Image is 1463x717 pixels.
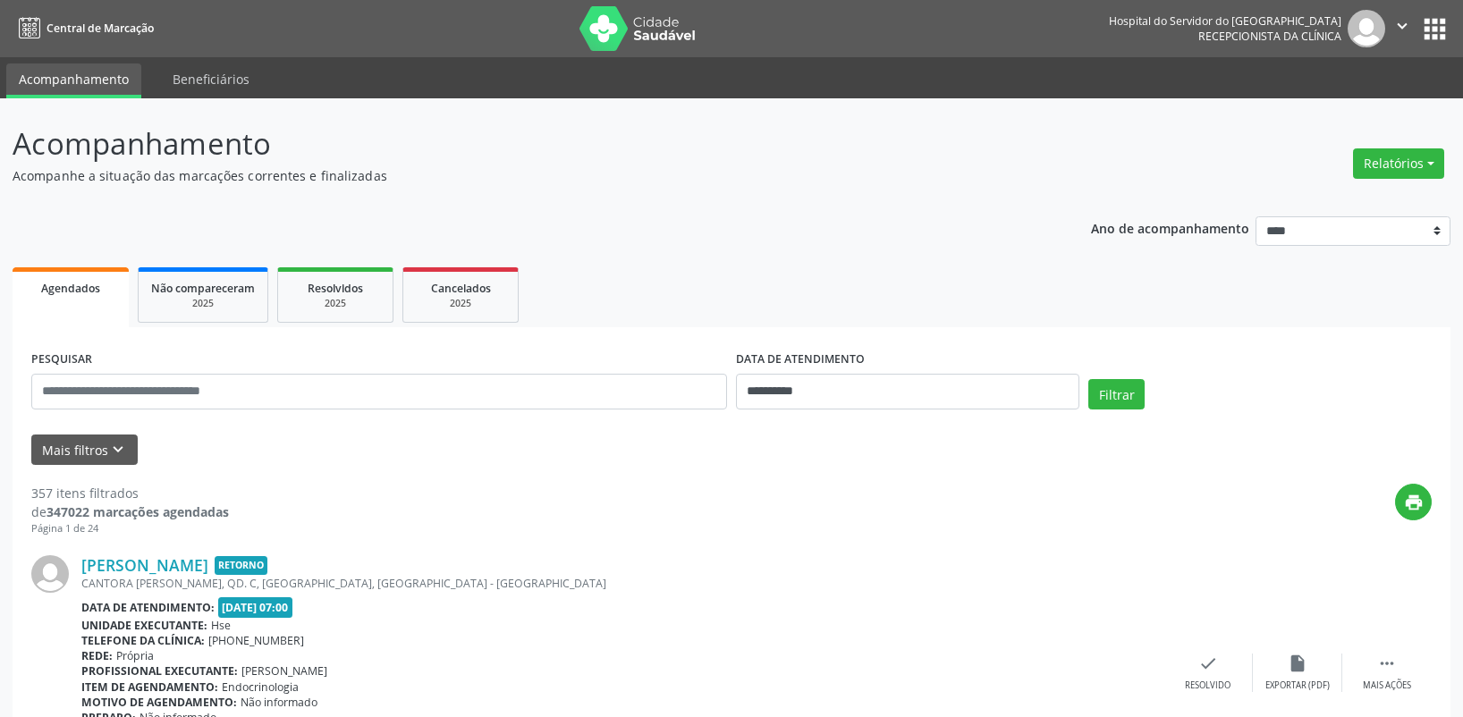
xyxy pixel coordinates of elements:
[1395,484,1432,520] button: print
[1198,654,1218,673] i: check
[1198,29,1341,44] span: Recepcionista da clínica
[81,618,207,633] b: Unidade executante:
[6,63,141,98] a: Acompanhamento
[1419,13,1450,45] button: apps
[1185,679,1230,692] div: Resolvido
[81,555,208,575] a: [PERSON_NAME]
[1348,10,1385,47] img: img
[81,576,1163,591] div: CANTORA [PERSON_NAME], QD. C, [GEOGRAPHIC_DATA], [GEOGRAPHIC_DATA] - [GEOGRAPHIC_DATA]
[31,484,229,502] div: 357 itens filtrados
[416,297,505,310] div: 2025
[1385,10,1419,47] button: 
[1353,148,1444,179] button: Relatórios
[1404,493,1424,512] i: print
[215,556,267,575] span: Retorno
[291,297,380,310] div: 2025
[1091,216,1249,239] p: Ano de acompanhamento
[151,281,255,296] span: Não compareceram
[1288,654,1307,673] i: insert_drive_file
[218,597,293,618] span: [DATE] 07:00
[13,166,1019,185] p: Acompanhe a situação das marcações correntes e finalizadas
[81,648,113,663] b: Rede:
[47,21,154,36] span: Central de Marcação
[81,695,237,710] b: Motivo de agendamento:
[1109,13,1341,29] div: Hospital do Servidor do [GEOGRAPHIC_DATA]
[222,679,299,695] span: Endocrinologia
[31,434,138,466] button: Mais filtroskeyboard_arrow_down
[81,600,215,615] b: Data de atendimento:
[31,502,229,521] div: de
[211,618,231,633] span: Hse
[13,13,154,43] a: Central de Marcação
[241,663,327,679] span: [PERSON_NAME]
[736,346,865,374] label: DATA DE ATENDIMENTO
[13,122,1019,166] p: Acompanhamento
[81,663,238,679] b: Profissional executante:
[81,633,205,648] b: Telefone da clínica:
[1088,379,1145,409] button: Filtrar
[1265,679,1330,692] div: Exportar (PDF)
[81,679,218,695] b: Item de agendamento:
[431,281,491,296] span: Cancelados
[47,503,229,520] strong: 347022 marcações agendadas
[31,555,69,593] img: img
[31,521,229,536] div: Página 1 de 24
[1363,679,1411,692] div: Mais ações
[151,297,255,310] div: 2025
[1377,654,1397,673] i: 
[1392,16,1412,36] i: 
[31,346,92,374] label: PESQUISAR
[116,648,154,663] span: Própria
[108,440,128,460] i: keyboard_arrow_down
[308,281,363,296] span: Resolvidos
[208,633,304,648] span: [PHONE_NUMBER]
[41,281,100,296] span: Agendados
[241,695,317,710] span: Não informado
[160,63,262,95] a: Beneficiários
